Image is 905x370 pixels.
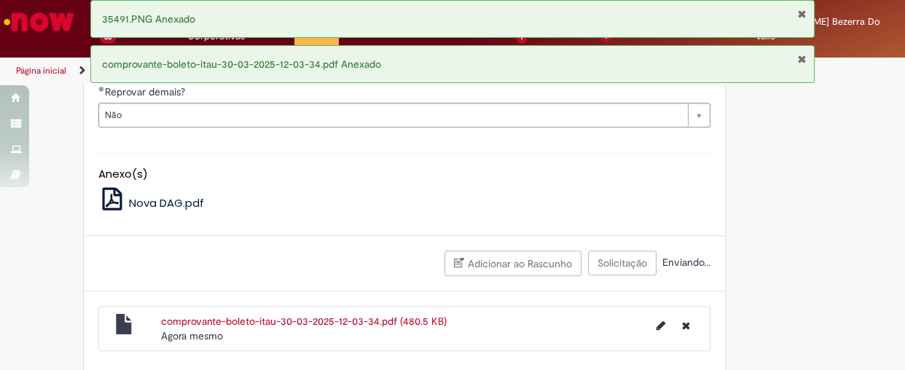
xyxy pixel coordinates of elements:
ul: Trilhas de página [11,58,592,84]
button: Excluir comprovante-boleto-itau-30-03-2025-12-03-34.pdf [673,314,699,337]
h5: Anexo(s) [98,168,710,181]
span: [PERSON_NAME] Bezerra Do Valle [756,15,880,42]
span: 35491.PNG Anexado [102,12,195,25]
button: Fechar Notificação [797,53,807,65]
time: 30/09/2025 17:00:07 [161,329,223,342]
img: ServiceNow [1,7,77,36]
span: Agora mesmo [161,329,223,342]
a: Nova DAG.pdf [98,195,204,210]
a: comprovante-boleto-itau-30-03-2025-12-03-34.pdf (480.5 KB) [161,315,447,328]
a: Página inicial [16,65,66,76]
span: Enviando... [659,256,710,269]
span: Não [105,103,681,127]
span: Nova DAG.pdf [128,195,203,210]
span: Reprovar demais? [105,85,188,98]
button: Fechar Notificação [797,8,807,20]
button: Editar nome de arquivo comprovante-boleto-itau-30-03-2025-12-03-34.pdf [648,314,674,337]
span: comprovante-boleto-itau-30-03-2025-12-03-34.pdf Anexado [102,58,381,71]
